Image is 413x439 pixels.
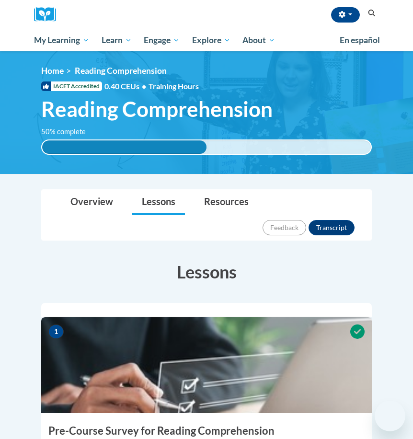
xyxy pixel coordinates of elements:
span: Training Hours [149,81,199,91]
a: Engage [138,29,186,51]
span: Reading Comprehension [41,96,273,122]
a: Cox Campus [34,7,63,22]
button: Account Settings [331,7,360,23]
div: Main menu [27,29,386,51]
a: Home [41,66,64,76]
div: 50% complete [42,140,206,154]
span: Reading Comprehension [75,66,167,76]
a: My Learning [28,29,95,51]
span: 0.40 CEUs [104,81,149,92]
label: 50% complete [41,127,96,137]
h3: Pre-Course Survey for Reading Comprehension [41,424,372,439]
img: Course Image [41,317,372,413]
a: Resources [195,190,258,215]
span: En español [340,35,380,45]
a: Learn [95,29,138,51]
span: • [142,81,146,91]
button: Transcript [309,220,355,235]
a: Explore [186,29,237,51]
span: About [242,35,275,46]
span: Explore [192,35,230,46]
a: Lessons [132,190,185,215]
h3: Lessons [41,260,372,284]
iframe: Button to launch messaging window [375,401,405,431]
button: Search [365,8,379,19]
a: About [237,29,282,51]
a: Overview [61,190,123,215]
span: Engage [144,35,180,46]
span: My Learning [34,35,89,46]
span: 1 [48,324,64,339]
a: En español [333,30,386,50]
span: IACET Accredited [41,81,102,91]
span: Learn [102,35,132,46]
img: Logo brand [34,7,63,22]
button: Feedback [263,220,306,235]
